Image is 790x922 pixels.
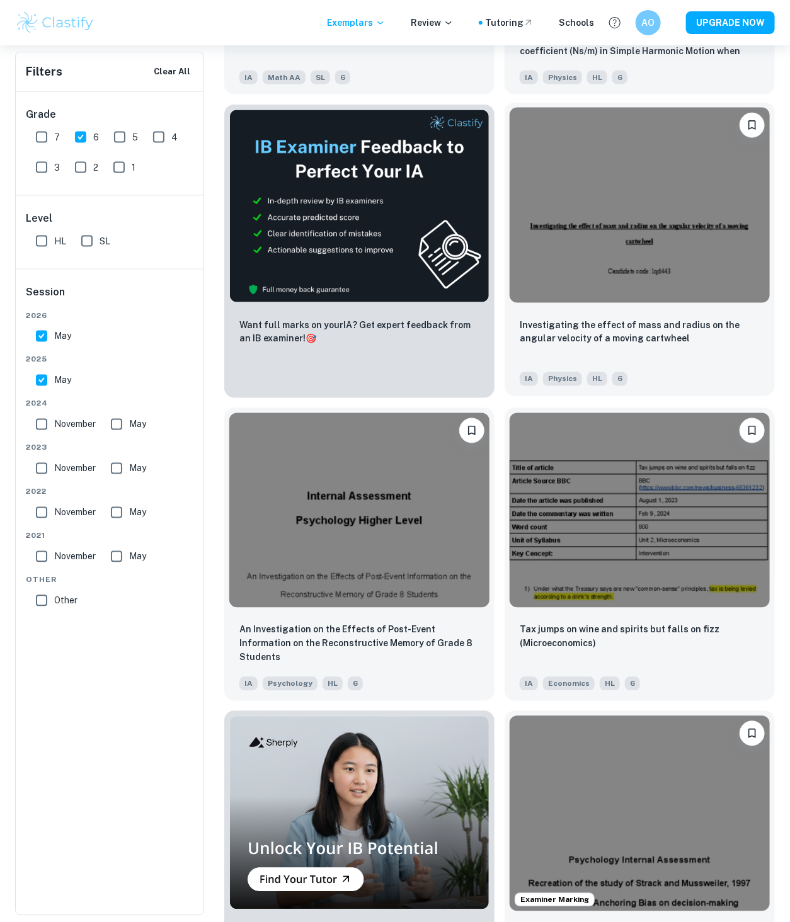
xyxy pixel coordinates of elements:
[510,716,770,911] img: Psychology IA example thumbnail: Recreation of the study of Strack and Mu
[239,623,479,664] p: An Investigation on the Effects of Post-Event Information on the Reconstructive Memory of Grade 8...
[625,677,640,691] span: 6
[459,418,484,443] button: Bookmark
[348,677,363,691] span: 6
[543,71,582,84] span: Physics
[54,130,60,144] span: 7
[54,506,96,520] span: November
[26,354,195,365] span: 2025
[100,234,110,248] span: SL
[323,677,343,691] span: HL
[505,408,775,702] a: BookmarkTax jumps on wine and spirits but falls on fizz (Microeconomics)IAEconomicsHL6
[239,71,258,84] span: IA
[612,71,627,84] span: 6
[515,894,594,906] span: Examiner Marking
[54,418,96,431] span: November
[510,413,770,608] img: Economics IA example thumbnail: Tax jumps on wine and spirits but falls
[54,373,71,387] span: May
[520,318,760,346] p: Investigating the effect of mass and radius on the angular velocity of a moving cartwheel
[543,372,582,386] span: Physics
[740,418,765,443] button: Bookmark
[600,677,620,691] span: HL
[239,318,479,346] p: Want full marks on your IA ? Get expert feedback from an IB examiner!
[26,211,195,226] h6: Level
[485,16,534,30] a: Tutoring
[132,130,138,144] span: 5
[26,285,195,310] h6: Session
[520,372,538,386] span: IA
[26,310,195,321] span: 2026
[151,62,193,81] button: Clear All
[229,716,489,909] img: Thumbnail
[129,550,146,564] span: May
[411,16,454,30] p: Review
[335,71,350,84] span: 6
[54,234,66,248] span: HL
[224,105,495,398] a: ThumbnailWant full marks on yourIA? Get expert feedback from an IB examiner!
[559,16,594,30] a: Schools
[263,71,306,84] span: Math AA
[636,10,661,35] button: AO
[26,107,195,122] h6: Grade
[239,677,258,691] span: IA
[263,677,318,691] span: Psychology
[612,372,627,386] span: 6
[93,161,98,174] span: 2
[520,677,538,691] span: IA
[229,110,489,303] img: Thumbnail
[229,413,489,608] img: Psychology IA example thumbnail: An Investigation on the Effects of Post-
[604,12,626,33] button: Help and Feedback
[15,10,95,35] img: Clastify logo
[129,506,146,520] span: May
[740,721,765,746] button: Bookmark
[224,408,495,702] a: BookmarkAn Investigation on the Effects of Post-Event Information on the Reconstructive Memory of...
[26,398,195,409] span: 2024
[306,334,316,344] span: 🎯
[54,594,77,608] span: Other
[26,442,195,453] span: 2023
[132,161,135,174] span: 1
[129,418,146,431] span: May
[740,113,765,138] button: Bookmark
[54,550,96,564] span: November
[505,105,775,398] a: BookmarkInvestigating the effect of mass and radius on the angular velocity of a moving cartwheel...
[510,108,770,303] img: Physics IA example thumbnail: Investigating the effect of mass and rad
[54,462,96,475] span: November
[26,530,195,542] span: 2021
[171,130,178,144] span: 4
[587,372,607,386] span: HL
[641,16,656,30] h6: AO
[520,623,760,651] p: Tax jumps on wine and spirits but falls on fizz (Microeconomics)
[129,462,146,475] span: May
[587,71,607,84] span: HL
[520,71,538,84] span: IA
[311,71,330,84] span: SL
[543,677,595,691] span: Economics
[93,130,99,144] span: 6
[54,329,71,343] span: May
[54,161,60,174] span: 3
[686,11,775,34] button: UPGRADE NOW
[26,574,195,586] span: Other
[26,63,62,81] h6: Filters
[26,486,195,498] span: 2022
[327,16,386,30] p: Exemplars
